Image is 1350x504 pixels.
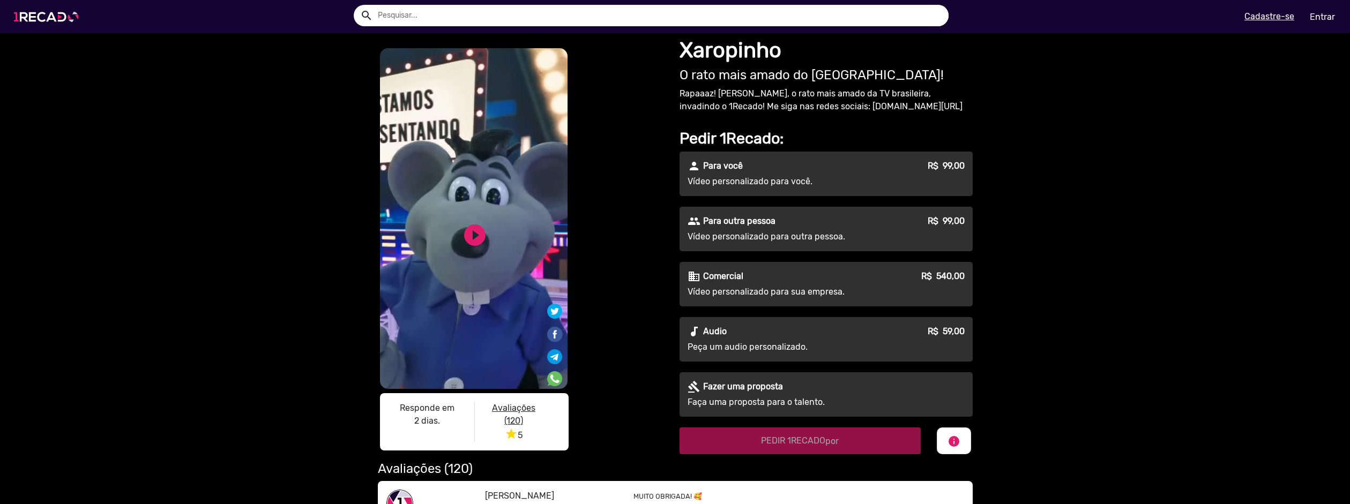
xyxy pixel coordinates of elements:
p: Rapaaaz! [PERSON_NAME], o rato mais amado da TV brasileira, invadindo o 1Recado! Me siga nas rede... [680,87,973,113]
h2: O rato mais amado do [GEOGRAPHIC_DATA]! [680,67,973,83]
img: Compartilhe no facebook [546,326,563,343]
video: S1RECADO vídeos dedicados para fãs e empresas [380,48,568,389]
i: Share on Facebook [546,325,563,335]
a: play_circle_filled [462,222,488,248]
mat-icon: audiotrack [688,325,700,338]
small: MUITO OBRIGADA! 🥰 [633,492,702,500]
i: Share on WhatsApp [547,370,562,380]
p: Comercial [703,270,743,283]
p: R$ 99,00 [928,215,965,228]
p: R$ 59,00 [928,325,965,338]
p: Faça uma proposta para o talento. [688,396,882,409]
mat-icon: people [688,215,700,228]
input: Pesquisar... [370,5,949,26]
img: Compartilhe no whatsapp [547,371,562,386]
p: Responde em [389,402,466,415]
p: [PERSON_NAME] [485,490,617,502]
i: Share on Twitter [547,305,562,315]
p: Peça um audio personalizado. [688,341,882,353]
i: star [505,427,518,440]
i: Share on Telegram [547,348,562,358]
p: Vídeo personalizado para sua empresa. [688,285,882,298]
p: Para você [703,160,743,172]
p: Para outra pessoa [703,215,775,228]
mat-icon: gavel [688,380,700,393]
p: Fazer uma proposta [703,380,783,393]
u: Avaliações (120) [492,403,535,426]
a: Entrar [1303,7,1342,26]
span: PEDIR 1RECADO [761,435,839,446]
button: Example home icon [356,5,375,24]
p: R$ 99,00 [928,160,965,172]
mat-icon: person [688,160,700,172]
img: Compartilhe no twitter [547,304,562,319]
b: 2 dias. [414,416,440,426]
p: Vídeo personalizado para outra pessoa. [688,230,882,243]
mat-icon: Example home icon [360,9,373,22]
img: Compartilhe no telegram [547,349,562,364]
p: Audio [703,325,727,338]
p: Vídeo personalizado para você. [688,175,882,188]
h1: Xaropinho [680,37,973,63]
h2: Avaliações (120) [378,461,973,477]
button: PEDIR 1RECADOpor [680,427,921,454]
mat-icon: info [948,435,960,448]
h2: Pedir 1Recado: [680,129,973,148]
span: por [825,436,839,446]
u: Cadastre-se [1244,11,1294,21]
mat-icon: business [688,270,700,283]
span: 5 [505,430,523,440]
p: R$ 540,00 [921,270,965,283]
